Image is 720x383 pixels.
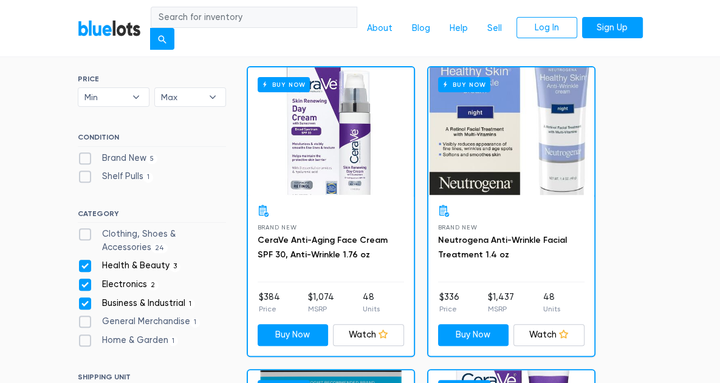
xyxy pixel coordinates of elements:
li: $336 [439,291,459,315]
span: Min [84,88,126,106]
a: Neutrogena Anti-Wrinkle Facial Treatment 1.4 oz [438,235,567,260]
li: $384 [259,291,280,315]
a: Help [440,17,478,40]
label: Electronics [78,278,159,291]
input: Search for inventory [151,7,357,29]
label: Clothing, Shoes & Accessories [78,228,226,254]
label: Health & Beauty [78,259,181,273]
span: Brand New [438,224,478,231]
span: 3 [170,262,181,272]
a: Buy Now [248,67,414,195]
span: 1 [168,336,179,346]
li: $1,074 [308,291,334,315]
p: Price [259,303,280,314]
a: Log In [516,17,577,39]
b: ▾ [123,88,149,106]
a: Sell [478,17,512,40]
span: Max [161,88,202,106]
span: 1 [190,318,201,328]
label: Shelf Pulls [78,170,154,183]
a: Buy Now [438,324,509,346]
label: General Merchandise [78,315,201,328]
p: Price [439,303,459,314]
li: 48 [543,291,560,315]
a: CeraVe Anti-Aging Face Cream SPF 30, Anti-Wrinkle 1.76 oz [258,235,388,260]
b: ▾ [200,88,225,106]
h6: PRICE [78,75,226,83]
a: Blog [402,17,440,40]
label: Brand New [78,152,158,165]
a: BlueLots [78,19,141,37]
a: Watch [333,324,404,346]
span: 1 [185,299,196,309]
span: Brand New [258,224,297,231]
label: Home & Garden [78,334,179,347]
p: Units [363,303,380,314]
a: Buy Now [428,67,594,195]
a: Watch [513,324,585,346]
span: 2 [147,280,159,290]
p: MSRP [308,303,334,314]
li: $1,437 [488,291,514,315]
span: 5 [146,154,158,164]
h6: Buy Now [258,77,310,92]
label: Business & Industrial [78,297,196,310]
h6: CONDITION [78,133,226,146]
a: About [357,17,402,40]
li: 48 [363,291,380,315]
h6: Buy Now [438,77,491,92]
h6: CATEGORY [78,209,226,223]
span: 24 [151,243,168,253]
a: Buy Now [258,324,329,346]
p: Units [543,303,560,314]
p: MSRP [488,303,514,314]
a: Sign Up [582,17,643,39]
span: 1 [143,172,154,182]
